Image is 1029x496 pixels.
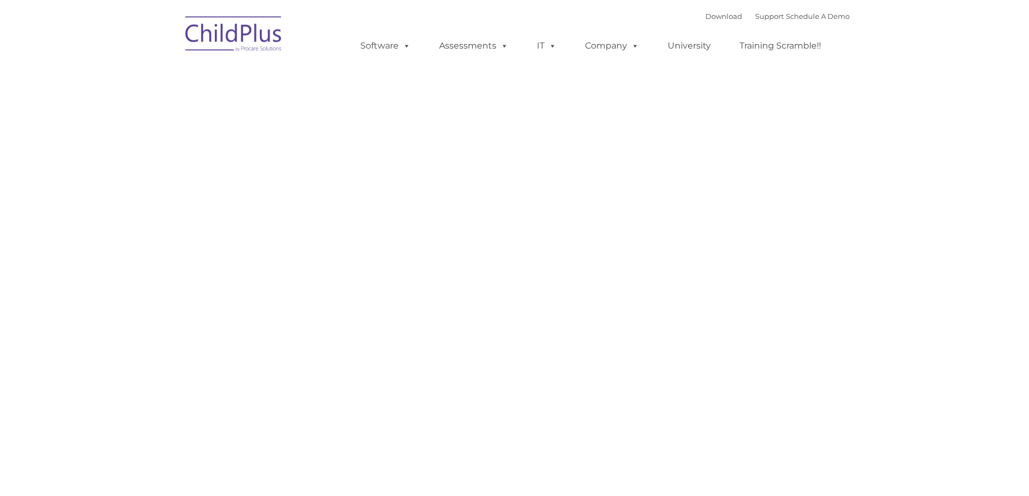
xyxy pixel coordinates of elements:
[574,35,650,57] a: Company
[526,35,567,57] a: IT
[705,12,850,21] font: |
[786,12,850,21] a: Schedule A Demo
[705,12,742,21] a: Download
[755,12,784,21] a: Support
[349,35,421,57] a: Software
[729,35,832,57] a: Training Scramble!!
[428,35,519,57] a: Assessments
[657,35,722,57] a: University
[180,9,288,63] img: ChildPlus by Procare Solutions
